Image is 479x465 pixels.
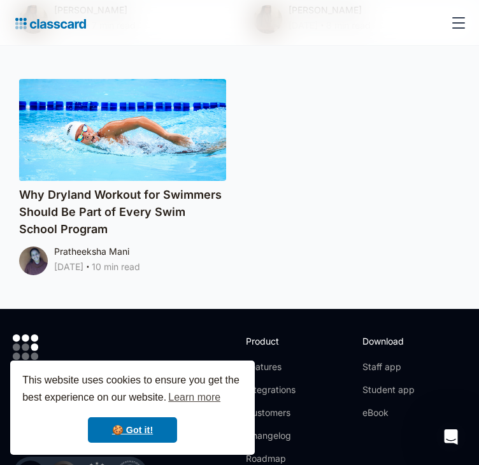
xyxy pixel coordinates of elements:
[246,334,314,348] h2: Product
[54,244,129,259] div: Pratheeksha Mani
[19,186,226,238] h4: Why Dryland Workout for Swimmers Should Be Part of Every Swim School Program
[54,259,83,275] div: [DATE]
[10,361,255,455] div: cookieconsent
[362,383,415,396] a: Student app
[362,361,415,373] a: Staff app
[166,388,222,407] a: learn more about cookies
[246,429,314,442] a: Changelog
[362,334,415,348] h2: Download
[246,383,314,396] a: Integrations
[362,406,415,419] a: eBook
[83,259,92,277] div: ‧
[246,452,314,465] a: Roadmap
[246,406,314,419] a: Customers
[10,14,86,32] a: home
[13,73,232,283] a: Why Dryland Workout for Swimmers Should Be Part of Every Swim School ProgramPratheeksha Mani[DATE...
[436,422,466,452] iframe: Intercom live chat
[22,373,243,407] span: This website uses cookies to ensure you get the best experience on our website.
[443,8,469,38] div: menu
[88,417,177,443] a: dismiss cookie message
[92,259,140,275] div: 10 min read
[246,361,314,373] a: Features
